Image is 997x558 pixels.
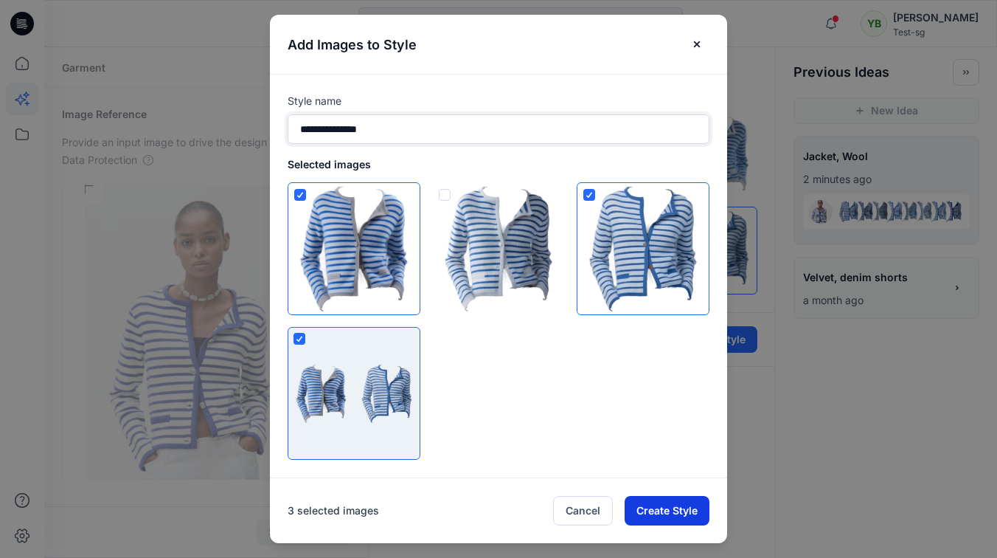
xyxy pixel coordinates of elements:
[288,183,420,314] img: 6.png
[270,15,727,74] header: Add Images to Style
[577,183,709,314] img: 7.png
[270,502,379,520] p: 3 selected images
[553,496,613,526] button: Cancel
[288,156,709,182] p: Selected images
[433,183,564,314] img: 5.png
[684,32,709,56] button: Close
[288,92,709,110] p: Style name
[625,496,709,526] button: Create Style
